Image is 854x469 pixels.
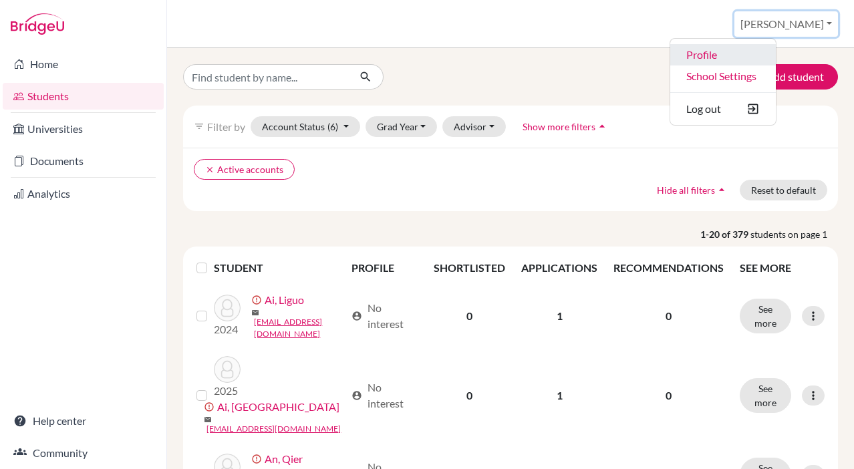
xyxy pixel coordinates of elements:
[214,356,241,383] img: Ai, Yancheng
[513,284,605,348] td: 1
[351,390,362,401] span: account_circle
[214,383,241,399] p: 2025
[3,83,164,110] a: Students
[740,299,791,333] button: See more
[207,120,245,133] span: Filter by
[254,316,345,340] a: [EMAIL_ADDRESS][DOMAIN_NAME]
[715,183,728,196] i: arrow_drop_up
[205,165,215,174] i: clear
[265,292,304,308] a: Ai, Liguo
[442,116,506,137] button: Advisor
[194,159,295,180] button: clearActive accounts
[736,64,838,90] button: Add student
[251,295,265,305] span: error_outline
[194,121,204,132] i: filter_list
[426,348,513,443] td: 0
[670,38,776,126] ul: [PERSON_NAME]
[366,116,438,137] button: Grad Year
[204,402,217,412] span: error_outline
[3,51,164,77] a: Home
[327,121,338,132] span: (6)
[605,252,732,284] th: RECOMMENDATIONS
[3,116,164,142] a: Universities
[3,440,164,466] a: Community
[646,180,740,200] button: Hide all filtersarrow_drop_up
[523,121,595,132] span: Show more filters
[3,408,164,434] a: Help center
[251,309,259,317] span: mail
[251,454,265,464] span: error_outline
[206,423,341,435] a: [EMAIL_ADDRESS][DOMAIN_NAME]
[513,252,605,284] th: APPLICATIONS
[700,227,750,241] strong: 1-20 of 379
[214,252,343,284] th: STUDENT
[734,11,838,37] button: [PERSON_NAME]
[351,379,418,412] div: No interest
[265,451,303,467] a: An, Qier
[11,13,64,35] img: Bridge-U
[657,184,715,196] span: Hide all filters
[351,311,362,321] span: account_circle
[670,44,776,65] a: Profile
[426,284,513,348] td: 0
[613,308,724,324] p: 0
[204,416,212,424] span: mail
[740,180,827,200] button: Reset to default
[183,64,349,90] input: Find student by name...
[511,116,620,137] button: Show more filtersarrow_drop_up
[513,348,605,443] td: 1
[214,295,241,321] img: Ai, Liguo
[3,148,164,174] a: Documents
[351,300,418,332] div: No interest
[426,252,513,284] th: SHORTLISTED
[613,387,724,404] p: 0
[3,180,164,207] a: Analytics
[595,120,609,133] i: arrow_drop_up
[343,252,426,284] th: PROFILE
[750,227,838,241] span: students on page 1
[251,116,360,137] button: Account Status(6)
[670,65,776,87] a: School Settings
[217,399,339,415] a: Ai, [GEOGRAPHIC_DATA]
[214,321,241,337] p: 2024
[740,378,791,413] button: See more
[732,252,833,284] th: SEE MORE
[670,98,776,120] button: Log out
